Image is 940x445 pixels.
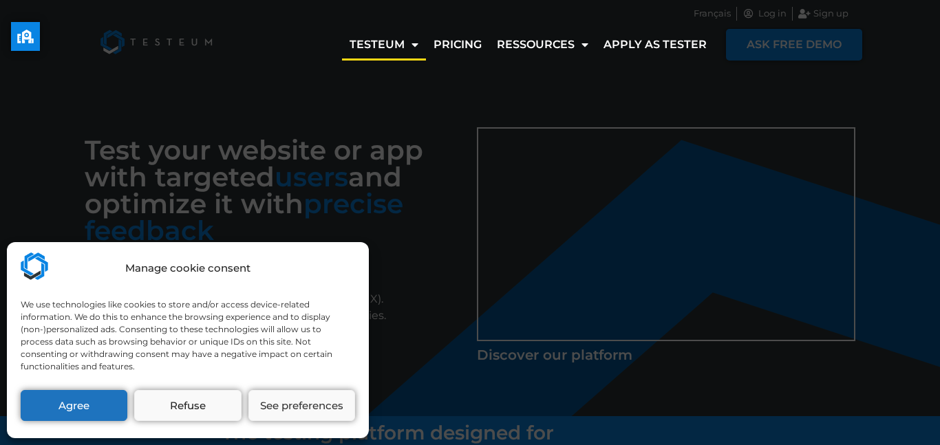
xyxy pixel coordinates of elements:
[248,390,355,421] button: See preferences
[125,261,250,276] div: Manage cookie consent
[134,390,241,421] button: Refuse
[342,29,714,61] nav: Menu
[489,29,596,61] a: Ressources
[426,29,489,61] a: Pricing
[11,22,40,51] button: privacy banner
[21,390,127,421] button: Agree
[596,29,714,61] a: Apply as tester
[21,299,354,373] div: We use technologies like cookies to store and/or access device-related information. We do this to...
[342,29,426,61] a: Testeum
[21,252,48,280] img: Testeum.com - Application crowdtesting platform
